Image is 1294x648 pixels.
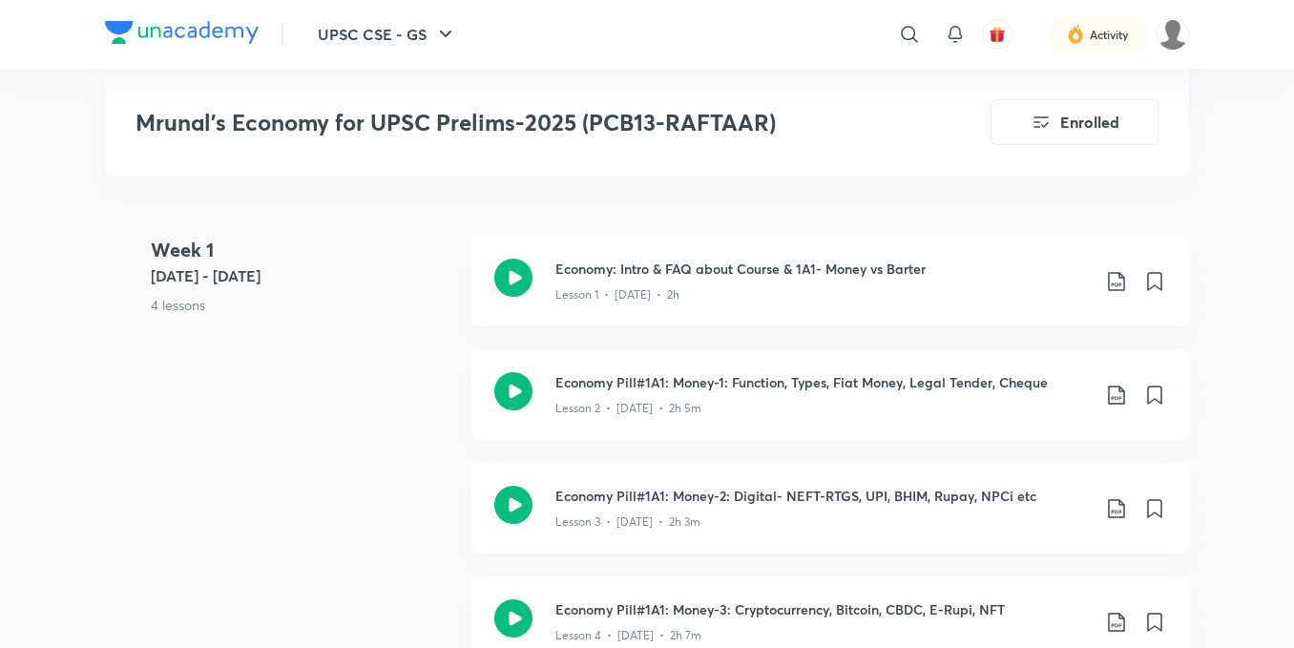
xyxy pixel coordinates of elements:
[982,19,1012,50] button: avatar
[555,599,1090,619] h3: Economy Pill#1A1: Money-3: Cryptocurrency, Bitcoin, CBDC, E-Rupi, NFT
[555,513,700,531] p: Lesson 3 • [DATE] • 2h 3m
[105,21,259,49] a: Company Logo
[555,486,1090,506] h3: Economy Pill#1A1: Money-2: Digital- NEFT-RTGS, UPI, BHIM, Rupay, NPCi etc
[1157,18,1189,51] img: Saurav Kumar
[555,259,1090,279] h3: Economy: Intro & FAQ about Course & 1A1- Money vs Barter
[136,109,883,136] h3: Mrunal’s Economy for UPSC Prelims-2025 (PCB13-RAFTAAR)
[151,295,456,315] p: 4 lessons
[555,286,679,303] p: Lesson 1 • [DATE] • 2h
[555,627,701,644] p: Lesson 4 • [DATE] • 2h 7m
[105,21,259,44] img: Company Logo
[555,372,1090,392] h3: Economy Pill#1A1: Money-1: Function, Types, Fiat Money, Legal Tender, Cheque
[471,236,1189,349] a: Economy: Intro & FAQ about Course & 1A1- Money vs BarterLesson 1 • [DATE] • 2h
[306,15,469,53] button: UPSC CSE - GS
[555,400,701,417] p: Lesson 2 • [DATE] • 2h 5m
[991,99,1158,145] button: Enrolled
[151,236,456,264] h4: Week 1
[471,463,1189,576] a: Economy Pill#1A1: Money-2: Digital- NEFT-RTGS, UPI, BHIM, Rupay, NPCi etcLesson 3 • [DATE] • 2h 3m
[151,264,456,287] h5: [DATE] - [DATE]
[471,349,1189,463] a: Economy Pill#1A1: Money-1: Function, Types, Fiat Money, Legal Tender, ChequeLesson 2 • [DATE] • 2...
[989,26,1006,43] img: avatar
[1067,23,1084,46] img: activity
